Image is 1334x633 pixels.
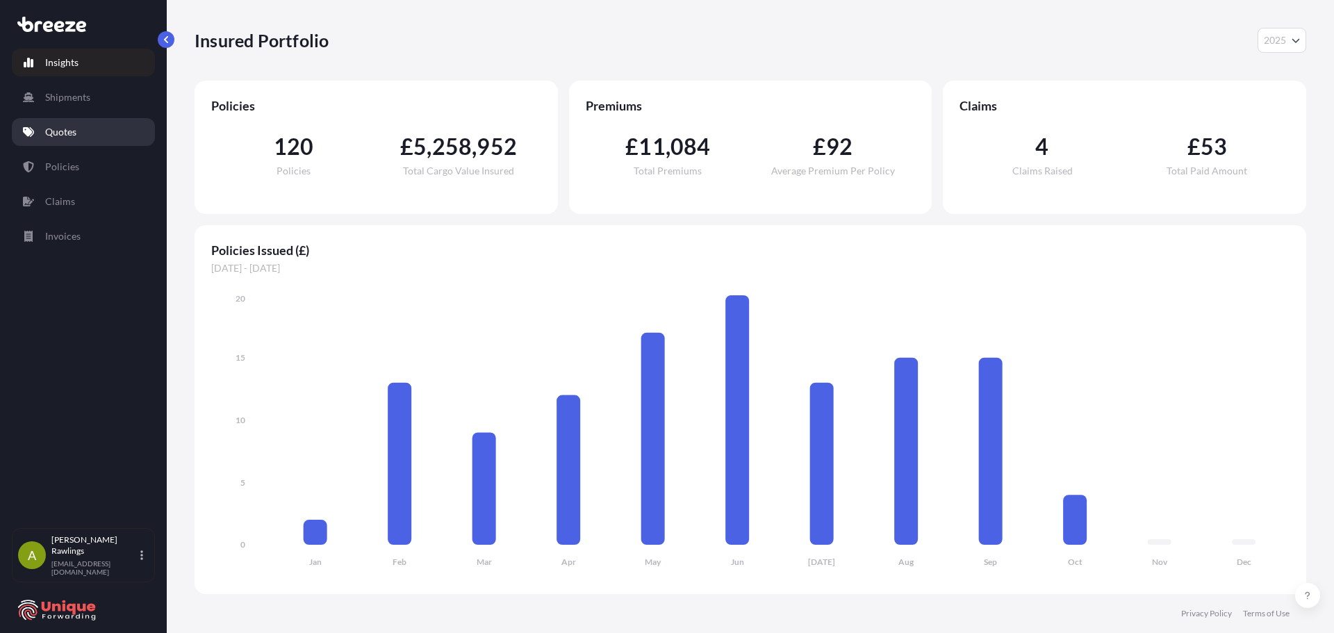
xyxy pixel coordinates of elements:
[634,166,702,176] span: Total Premiums
[45,195,75,208] p: Claims
[432,135,472,158] span: 258
[211,261,1290,275] span: [DATE] - [DATE]
[427,135,431,158] span: ,
[400,135,413,158] span: £
[561,557,576,567] tspan: Apr
[28,548,36,562] span: A
[45,229,81,243] p: Invoices
[12,188,155,215] a: Claims
[1264,33,1286,47] span: 2025
[960,97,1290,114] span: Claims
[12,83,155,111] a: Shipments
[240,539,245,550] tspan: 0
[277,166,311,176] span: Policies
[403,166,514,176] span: Total Cargo Value Insured
[1243,608,1290,619] a: Terms of Use
[1035,135,1048,158] span: 4
[45,125,76,139] p: Quotes
[1152,557,1168,567] tspan: Nov
[826,135,853,158] span: 92
[12,118,155,146] a: Quotes
[45,160,79,174] p: Policies
[236,293,245,304] tspan: 20
[625,135,639,158] span: £
[236,415,245,425] tspan: 10
[731,557,744,567] tspan: Jun
[1258,28,1306,53] button: Year Selector
[236,352,245,363] tspan: 15
[211,242,1290,258] span: Policies Issued (£)
[645,557,661,567] tspan: May
[1201,135,1227,158] span: 53
[666,135,670,158] span: ,
[1068,557,1082,567] tspan: Oct
[45,56,79,69] p: Insights
[813,135,826,158] span: £
[639,135,665,158] span: 11
[309,557,322,567] tspan: Jan
[393,557,406,567] tspan: Feb
[45,90,90,104] p: Shipments
[472,135,477,158] span: ,
[12,222,155,250] a: Invoices
[477,135,517,158] span: 952
[12,49,155,76] a: Insights
[808,557,835,567] tspan: [DATE]
[898,557,914,567] tspan: Aug
[1012,166,1073,176] span: Claims Raised
[1187,135,1201,158] span: £
[17,599,97,621] img: organization-logo
[413,135,427,158] span: 5
[771,166,895,176] span: Average Premium Per Policy
[477,557,492,567] tspan: Mar
[670,135,711,158] span: 084
[586,97,916,114] span: Premiums
[51,534,138,557] p: [PERSON_NAME] Rawlings
[211,97,541,114] span: Policies
[1167,166,1247,176] span: Total Paid Amount
[195,29,329,51] p: Insured Portfolio
[51,559,138,576] p: [EMAIL_ADDRESS][DOMAIN_NAME]
[12,153,155,181] a: Policies
[1237,557,1251,567] tspan: Dec
[1181,608,1232,619] a: Privacy Policy
[984,557,997,567] tspan: Sep
[274,135,314,158] span: 120
[240,477,245,488] tspan: 5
